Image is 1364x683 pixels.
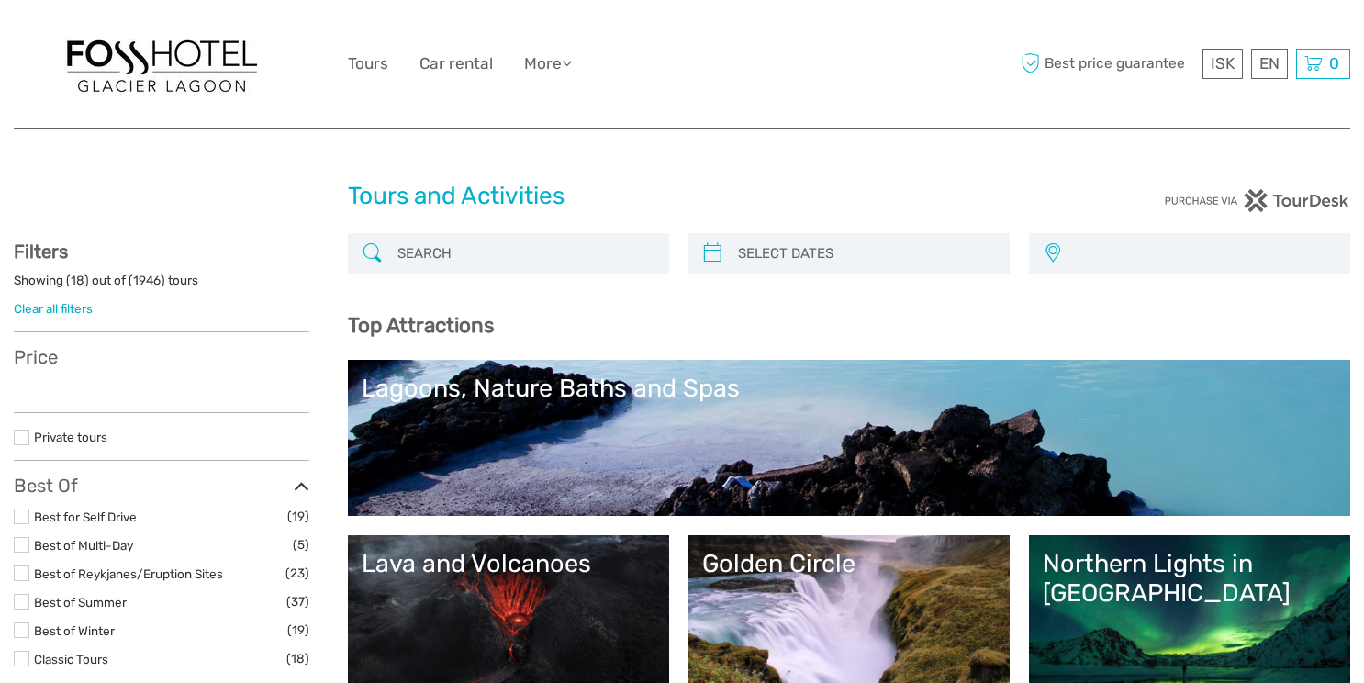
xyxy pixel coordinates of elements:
[702,549,996,578] div: Golden Circle
[362,374,1336,403] div: Lagoons, Nature Baths and Spas
[71,272,84,289] label: 18
[362,549,655,677] a: Lava and Volcanoes
[34,595,127,610] a: Best of Summer
[133,272,161,289] label: 1946
[1164,189,1350,212] img: PurchaseViaTourDesk.png
[348,313,494,338] b: Top Attractions
[34,652,108,666] a: Classic Tours
[287,506,309,527] span: (19)
[348,182,1016,211] h1: Tours and Activities
[390,238,660,270] input: SEARCH
[286,591,309,612] span: (37)
[1016,49,1198,79] span: Best price guarantee
[14,301,93,316] a: Clear all filters
[287,620,309,641] span: (19)
[1211,54,1235,73] span: ISK
[1043,549,1336,677] a: Northern Lights in [GEOGRAPHIC_DATA]
[14,241,68,263] strong: Filters
[293,534,309,555] span: (5)
[34,566,223,581] a: Best of Reykjanes/Eruption Sites
[34,430,107,444] a: Private tours
[524,50,572,77] a: More
[34,509,137,524] a: Best for Self Drive
[14,346,309,368] h3: Price
[286,648,309,669] span: (18)
[14,475,309,497] h3: Best Of
[34,538,133,553] a: Best of Multi-Day
[702,549,996,677] a: Golden Circle
[14,272,309,300] div: Showing ( ) out of ( ) tours
[362,374,1336,502] a: Lagoons, Nature Baths and Spas
[419,50,493,77] a: Car rental
[348,50,388,77] a: Tours
[285,563,309,584] span: (23)
[1251,49,1288,79] div: EN
[362,549,655,578] div: Lava and Volcanoes
[61,31,263,96] img: 1303-6910c56d-1cb8-4c54-b886-5f11292459f5_logo_big.jpg
[1043,549,1336,609] div: Northern Lights in [GEOGRAPHIC_DATA]
[1326,54,1342,73] span: 0
[34,623,115,638] a: Best of Winter
[731,238,1001,270] input: SELECT DATES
